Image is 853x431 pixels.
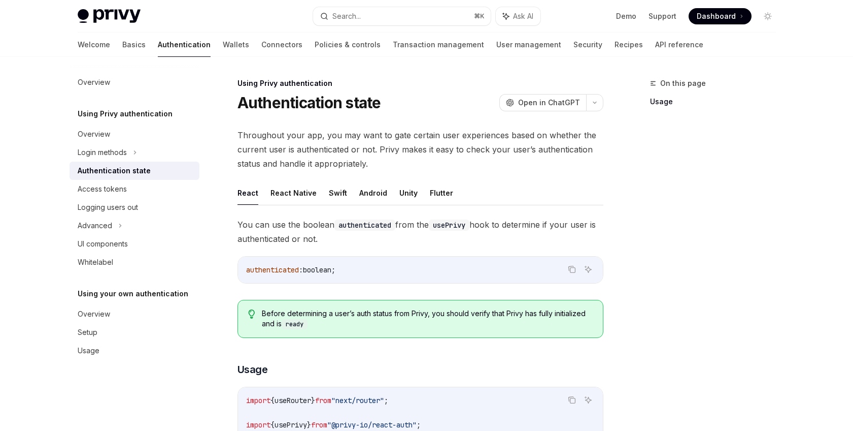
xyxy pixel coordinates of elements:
[78,183,127,195] div: Access tokens
[334,220,395,231] code: authenticated
[237,218,603,246] span: You can use the boolean from the hook to determine if your user is authenticated or not.
[760,8,776,24] button: Toggle dark mode
[237,181,258,205] button: React
[329,181,347,205] button: Swift
[313,7,491,25] button: Search...⌘K
[237,128,603,171] span: Throughout your app, you may want to gate certain user experiences based on whether the current u...
[303,265,331,274] span: boolean
[70,235,199,253] a: UI components
[78,76,110,88] div: Overview
[649,11,676,21] a: Support
[496,7,540,25] button: Ask AI
[70,180,199,198] a: Access tokens
[496,33,561,57] a: User management
[299,265,303,274] span: :
[70,253,199,271] a: Whitelabel
[270,420,275,429] span: {
[78,238,128,250] div: UI components
[275,396,311,405] span: useRouter
[78,288,188,300] h5: Using your own authentication
[518,98,580,108] span: Open in ChatGPT
[565,393,578,407] button: Copy the contents from the code block
[223,33,249,57] a: Wallets
[311,396,315,405] span: }
[474,12,485,20] span: ⌘ K
[237,94,381,112] h1: Authentication state
[513,11,533,21] span: Ask AI
[655,33,703,57] a: API reference
[78,345,99,357] div: Usage
[650,94,784,110] a: Usage
[429,220,469,231] code: usePrivy
[78,308,110,320] div: Overview
[122,33,146,57] a: Basics
[315,396,331,405] span: from
[70,73,199,91] a: Overview
[565,263,578,276] button: Copy the contents from the code block
[499,94,586,111] button: Open in ChatGPT
[78,9,141,23] img: light logo
[70,162,199,180] a: Authentication state
[582,263,595,276] button: Ask AI
[332,10,361,22] div: Search...
[270,181,317,205] button: React Native
[237,78,603,88] div: Using Privy authentication
[158,33,211,57] a: Authentication
[262,309,592,329] span: Before determining a user’s auth status from Privy, you should verify that Privy has fully initia...
[246,265,299,274] span: authenticated
[78,108,173,120] h5: Using Privy authentication
[697,11,736,21] span: Dashboard
[246,396,270,405] span: import
[78,256,113,268] div: Whitelabel
[384,396,388,405] span: ;
[248,310,255,319] svg: Tip
[331,396,384,405] span: "next/router"
[70,305,199,323] a: Overview
[70,323,199,342] a: Setup
[261,33,302,57] a: Connectors
[331,265,335,274] span: ;
[393,33,484,57] a: Transaction management
[327,420,417,429] span: "@privy-io/react-auth"
[78,201,138,213] div: Logging users out
[78,146,127,159] div: Login methods
[78,128,110,140] div: Overview
[78,33,110,57] a: Welcome
[359,181,387,205] button: Android
[78,165,151,177] div: Authentication state
[237,362,268,377] span: Usage
[307,420,311,429] span: }
[430,181,453,205] button: Flutter
[311,420,327,429] span: from
[417,420,421,429] span: ;
[246,420,270,429] span: import
[689,8,752,24] a: Dashboard
[70,198,199,217] a: Logging users out
[616,11,636,21] a: Demo
[582,393,595,407] button: Ask AI
[78,326,97,338] div: Setup
[270,396,275,405] span: {
[282,319,308,329] code: ready
[275,420,307,429] span: usePrivy
[660,77,706,89] span: On this page
[615,33,643,57] a: Recipes
[573,33,602,57] a: Security
[78,220,112,232] div: Advanced
[70,342,199,360] a: Usage
[70,125,199,143] a: Overview
[399,181,418,205] button: Unity
[315,33,381,57] a: Policies & controls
